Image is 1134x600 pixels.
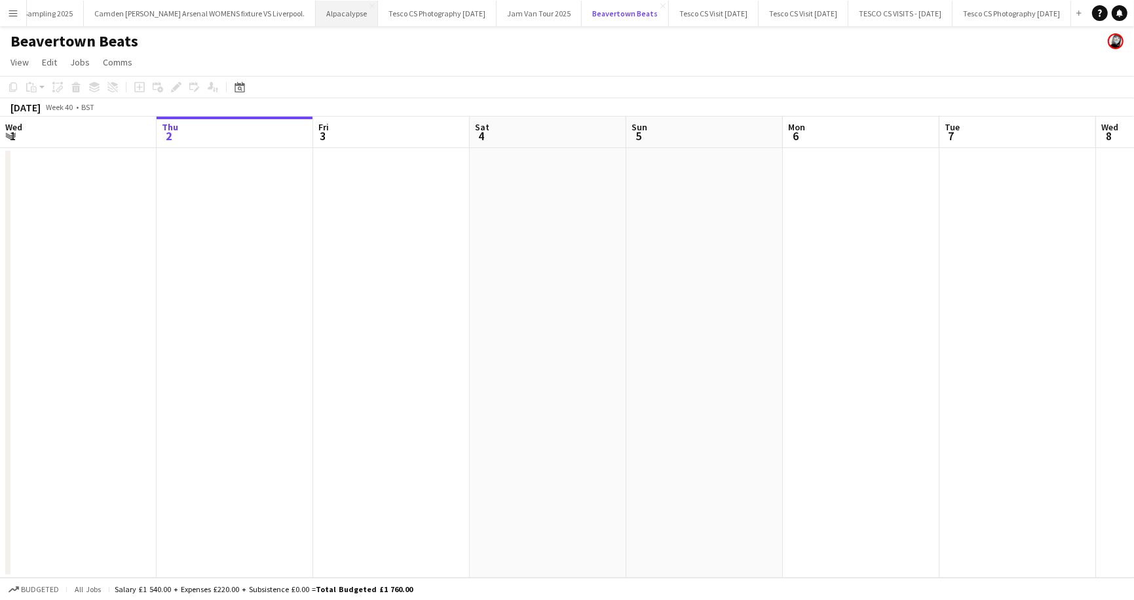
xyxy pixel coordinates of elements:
[669,1,759,26] button: Tesco CS Visit [DATE]
[10,56,29,68] span: View
[43,102,76,112] span: Week 40
[37,54,62,71] a: Edit
[378,1,497,26] button: Tesco CS Photography [DATE]
[10,101,41,114] div: [DATE]
[42,56,57,68] span: Edit
[1101,121,1118,133] span: Wed
[5,121,22,133] span: Wed
[72,584,104,594] span: All jobs
[5,54,34,71] a: View
[943,128,960,143] span: 7
[103,56,132,68] span: Comms
[759,1,848,26] button: Tesco CS Visit [DATE]
[81,102,94,112] div: BST
[316,128,329,143] span: 3
[7,582,61,597] button: Budgeted
[788,121,805,133] span: Mon
[848,1,953,26] button: TESCO CS VISITS - [DATE]
[162,121,178,133] span: Thu
[115,584,413,594] div: Salary £1 540.00 + Expenses £220.00 + Subsistence £0.00 =
[318,121,329,133] span: Fri
[632,121,647,133] span: Sun
[945,121,960,133] span: Tue
[473,128,489,143] span: 4
[316,584,413,594] span: Total Budgeted £1 760.00
[84,1,316,26] button: Camden [PERSON_NAME] Arsenal WOMENS fixture VS Liverpool.
[10,31,138,51] h1: Beavertown Beats
[630,128,647,143] span: 5
[1099,128,1118,143] span: 8
[70,56,90,68] span: Jobs
[65,54,95,71] a: Jobs
[582,1,669,26] button: Beavertown Beats
[475,121,489,133] span: Sat
[21,585,59,594] span: Budgeted
[316,1,378,26] button: Alpacalypse
[1108,33,1124,49] app-user-avatar: Janeann Ferguson
[953,1,1071,26] button: Tesco CS Photography [DATE]
[3,128,22,143] span: 1
[786,128,805,143] span: 6
[497,1,582,26] button: Jam Van Tour 2025
[98,54,138,71] a: Comms
[160,128,178,143] span: 2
